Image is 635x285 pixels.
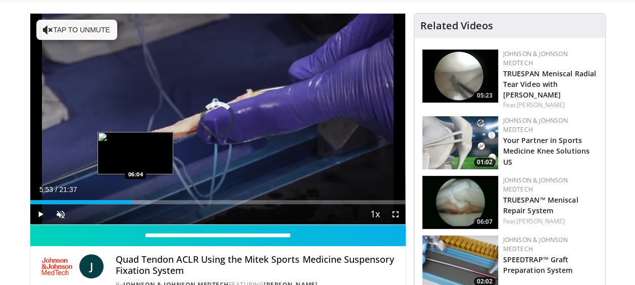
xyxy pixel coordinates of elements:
span: 05:23 [474,91,496,100]
a: Johnson & Johnson MedTech [503,235,568,253]
a: J [79,254,104,278]
h4: Related Videos [420,20,493,32]
a: Your Partner in Sports Medicine Knee Solutions US [503,135,590,166]
a: SPEEDTRAP™ Graft Preparation System [503,255,573,275]
span: 06:07 [474,217,496,226]
button: Fullscreen [385,204,406,224]
button: Play [30,204,51,224]
a: 06:07 [422,176,498,229]
button: Unmute [51,204,71,224]
span: 5:53 [39,185,53,194]
span: 21:37 [59,185,77,194]
div: Feat. [503,217,597,226]
a: 01:02 [422,116,498,169]
a: 05:23 [422,50,498,103]
h4: Quad Tendon ACLR Using the Mitek Sports Medicine Suspensory Fixation System [116,254,397,276]
img: Johnson & Johnson MedTech [38,254,76,278]
span: / [56,185,58,194]
button: Tap to unmute [36,20,117,40]
button: Playback Rate [365,204,385,224]
a: TRUESPAN™ Meniscal Repair System [503,195,578,215]
img: 0543fda4-7acd-4b5c-b055-3730b7e439d4.150x105_q85_crop-smart_upscale.jpg [422,116,498,169]
span: 01:02 [474,158,496,167]
a: TRUESPAN Meniscal Radial Tear Video with [PERSON_NAME] [503,69,596,100]
a: Johnson & Johnson MedTech [503,50,568,67]
img: a9cbc79c-1ae4-425c-82e8-d1f73baa128b.150x105_q85_crop-smart_upscale.jpg [422,50,498,103]
div: Feat. [503,101,597,110]
img: image.jpeg [97,132,173,174]
a: Johnson & Johnson MedTech [503,176,568,194]
a: Johnson & Johnson MedTech [503,116,568,134]
img: e42d750b-549a-4175-9691-fdba1d7a6a0f.150x105_q85_crop-smart_upscale.jpg [422,176,498,229]
div: Progress Bar [30,200,406,204]
a: [PERSON_NAME] [517,217,565,225]
a: [PERSON_NAME] [517,101,565,109]
video-js: Video Player [30,14,406,225]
